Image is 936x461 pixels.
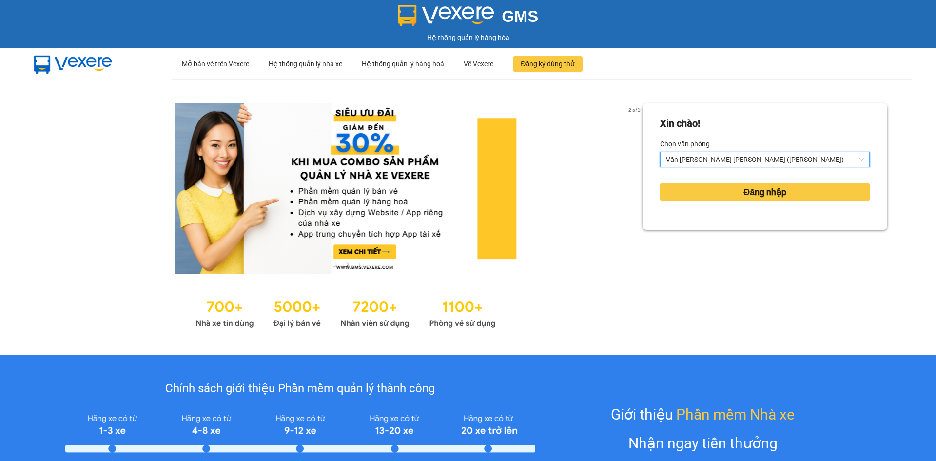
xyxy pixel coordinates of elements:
[743,185,786,199] span: Đăng nhập
[464,48,493,80] div: Về Vexere
[355,262,359,266] li: slide item 3
[502,7,538,25] span: GMS
[332,262,336,266] li: slide item 1
[182,48,249,80] div: Mở bán vé trên Vexere
[49,103,62,274] button: previous slide / item
[2,32,934,43] div: Hệ thống quản lý hàng hóa
[629,103,643,274] button: next slide / item
[362,48,444,80] div: Hệ thống quản lý hàng hoá
[65,380,535,398] div: Chính sách giới thiệu Phần mềm quản lý thành công
[666,152,864,167] span: Văn Phòng Trần Phú (Mường Thanh)
[676,403,795,426] span: Phần mềm Nhà xe
[625,103,643,116] p: 2 of 3
[513,56,583,72] button: Đăng ký dùng thử
[628,432,778,455] div: Nhận ngay tiền thưởng
[269,48,342,80] div: Hệ thống quản lý nhà xe
[660,136,710,152] label: Chọn văn phòng
[398,15,539,22] a: GMS
[398,5,494,26] img: logo 2
[24,48,122,80] img: mbUUG5Q.png
[660,116,700,131] div: Xin chào!
[660,183,870,201] button: Đăng nhập
[344,262,348,266] li: slide item 2
[611,403,795,426] div: Giới thiệu
[195,294,496,331] img: Statistics.png
[521,59,575,69] span: Đăng ký dùng thử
